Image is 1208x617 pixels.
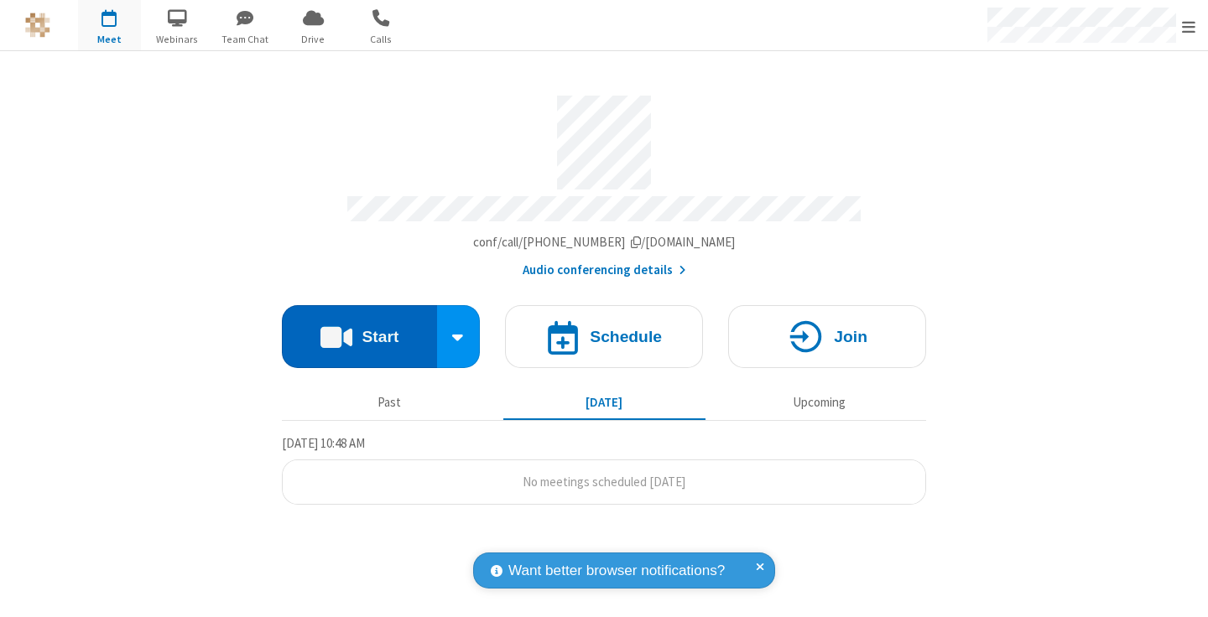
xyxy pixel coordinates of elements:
[1166,573,1195,605] iframe: Chat
[282,433,926,506] section: Today's Meetings
[834,329,867,345] h4: Join
[523,261,686,280] button: Audio conferencing details
[473,233,736,252] button: Copy my meeting room linkCopy my meeting room link
[282,305,437,368] button: Start
[503,386,706,418] button: [DATE]
[214,32,277,47] span: Team Chat
[590,329,662,345] h4: Schedule
[505,305,703,368] button: Schedule
[718,386,920,418] button: Upcoming
[473,234,736,250] span: Copy my meeting room link
[146,32,209,47] span: Webinars
[282,435,365,451] span: [DATE] 10:48 AM
[508,560,725,582] span: Want better browser notifications?
[350,32,413,47] span: Calls
[523,474,685,490] span: No meetings scheduled [DATE]
[282,83,926,280] section: Account details
[25,13,50,38] img: QA Selenium DO NOT DELETE OR CHANGE
[282,32,345,47] span: Drive
[78,32,141,47] span: Meet
[362,329,398,345] h4: Start
[289,386,491,418] button: Past
[437,305,481,368] div: Start conference options
[728,305,926,368] button: Join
